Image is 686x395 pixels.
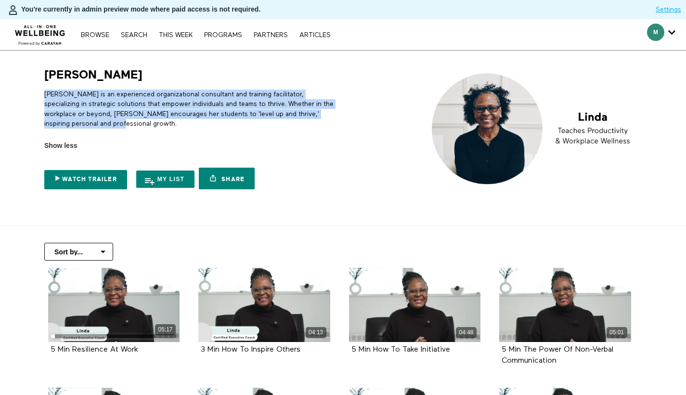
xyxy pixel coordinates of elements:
[499,268,631,342] a: 5 Min The Power Of Non-Verbal Communication 05:01
[199,32,247,39] a: PROGRAMS
[656,5,681,14] a: Settings
[456,327,477,338] div: 04:48
[306,327,326,338] div: 04:13
[349,268,481,342] a: 5 Min How To Take Initiative 04:48
[76,30,335,39] nav: Primary
[351,346,450,353] a: 5 Min How To Take Initiative
[424,67,642,190] img: Linda
[201,346,300,353] a: 3 Min How To Inspire Others
[44,67,142,82] h1: [PERSON_NAME]
[76,32,114,39] a: Browse
[502,346,613,365] strong: 5 Min The Power Of Non-Verbal Communication
[198,268,330,342] a: 3 Min How To Inspire Others 04:13
[154,32,197,39] a: THIS WEEK
[502,346,613,364] a: 5 Min The Power Of Non-Verbal Communication
[116,32,152,39] a: Search
[48,268,180,342] a: 5 Min Resilience At Work 05:17
[607,327,627,338] div: 05:01
[11,18,69,47] img: CARAVAN
[44,90,339,129] p: [PERSON_NAME] is an experienced organizational consultant and training facilitator, specializing ...
[51,346,138,353] a: 5 Min Resilience At Work
[7,4,19,16] img: person-bdfc0eaa9744423c596e6e1c01710c89950b1dff7c83b5d61d716cfd8139584f.svg
[136,171,195,188] button: My list
[640,19,683,50] div: Secondary
[155,324,176,335] div: 05:17
[199,168,255,189] a: Share
[249,32,293,39] a: PARTNERS
[44,141,77,151] span: Show less
[295,32,336,39] a: ARTICLES
[44,170,127,189] a: Watch Trailer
